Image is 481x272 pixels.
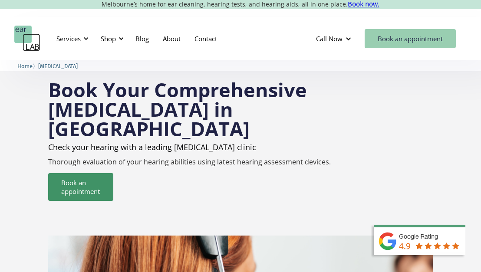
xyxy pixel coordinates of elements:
[188,26,224,51] a: Contact
[51,26,91,52] div: Services
[96,26,126,52] div: Shop
[17,62,38,71] li: 〉
[17,63,33,69] span: Home
[56,34,81,43] div: Services
[48,80,433,138] h1: Book Your Comprehensive [MEDICAL_DATA] in [GEOGRAPHIC_DATA]
[316,34,343,43] div: Call Now
[14,26,40,52] a: home
[156,26,188,51] a: About
[48,173,113,201] a: Book an appointment
[48,158,433,166] p: Thorough evaluation of your hearing abilities using latest hearing assessment devices.
[365,29,456,48] a: Book an appointment
[128,26,156,51] a: Blog
[38,62,78,70] a: [MEDICAL_DATA]
[309,26,360,52] div: Call Now
[48,143,433,151] h2: Check your hearing with a leading [MEDICAL_DATA] clinic
[38,63,78,69] span: [MEDICAL_DATA]
[17,62,33,70] a: Home
[101,34,116,43] div: Shop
